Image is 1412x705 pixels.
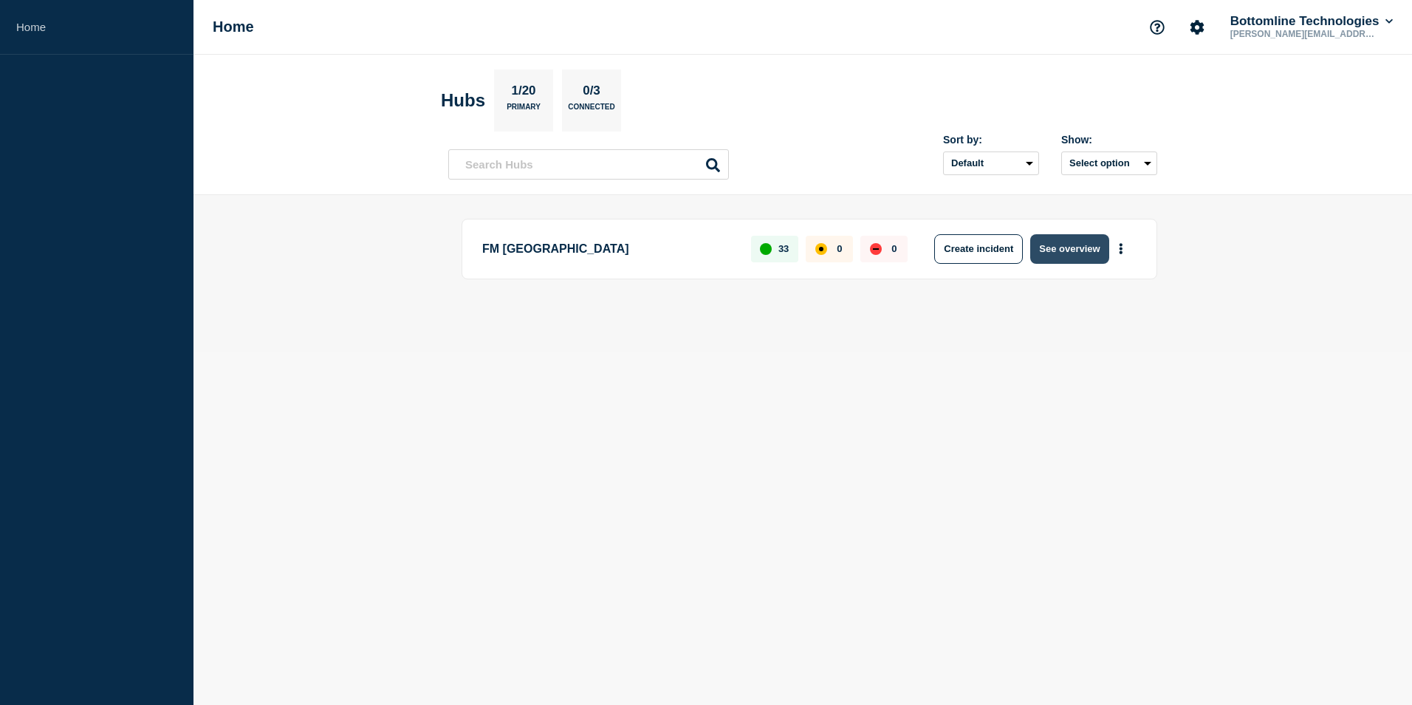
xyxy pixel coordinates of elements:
[1061,134,1157,146] div: Show:
[568,103,614,118] p: Connected
[934,234,1023,264] button: Create incident
[578,84,606,103] p: 0/3
[506,84,541,103] p: 1/20
[1227,29,1381,39] p: [PERSON_NAME][EMAIL_ADDRESS][PERSON_NAME][DOMAIN_NAME]
[943,151,1039,175] select: Sort by
[482,234,734,264] p: FM [GEOGRAPHIC_DATA]
[778,243,789,254] p: 33
[448,149,729,180] input: Search Hubs
[1227,14,1396,29] button: Bottomline Technologies
[891,243,897,254] p: 0
[1111,235,1131,262] button: More actions
[760,243,772,255] div: up
[1061,151,1157,175] button: Select option
[870,243,882,255] div: down
[213,18,254,35] h1: Home
[815,243,827,255] div: affected
[943,134,1039,146] div: Sort by:
[837,243,842,254] p: 0
[507,103,541,118] p: Primary
[1030,234,1108,264] button: See overview
[1182,12,1213,43] button: Account settings
[1142,12,1173,43] button: Support
[441,90,485,111] h2: Hubs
